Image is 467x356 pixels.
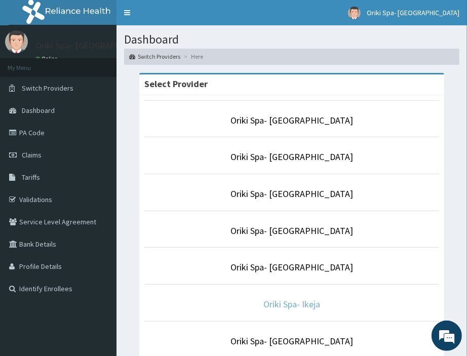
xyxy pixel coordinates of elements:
h1: Dashboard [124,33,459,46]
span: Switch Providers [22,84,73,93]
a: Oriki Spa- [GEOGRAPHIC_DATA] [230,335,353,347]
span: Tariffs [22,173,40,182]
a: Online [35,55,60,62]
span: Claims [22,150,42,160]
a: Switch Providers [129,52,180,61]
a: Oriki Spa- [GEOGRAPHIC_DATA] [230,151,353,163]
img: User Image [348,7,361,19]
span: Dashboard [22,106,55,115]
a: Oriki Spa- [GEOGRAPHIC_DATA] [230,261,353,273]
img: User Image [5,30,28,53]
a: Oriki Spa- [GEOGRAPHIC_DATA] [230,188,353,200]
span: Oriki Spa- [GEOGRAPHIC_DATA] [367,8,459,17]
li: Here [181,52,203,61]
a: Oriki Spa- [GEOGRAPHIC_DATA] [230,225,353,236]
a: Oriki Spa- [GEOGRAPHIC_DATA] [230,114,353,126]
a: Oriki Spa- Ikeja [263,298,320,310]
p: Oriki Spa- [GEOGRAPHIC_DATA] [35,41,159,50]
strong: Select Provider [144,78,208,90]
